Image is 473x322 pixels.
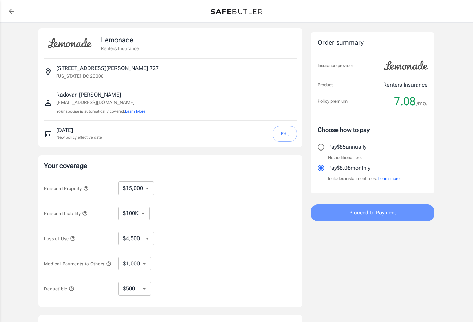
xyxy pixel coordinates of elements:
p: Product [318,81,333,88]
p: Radovan [PERSON_NAME] [56,91,145,99]
p: Renters Insurance [101,45,139,52]
p: Your spouse is automatically covered. [56,108,145,115]
button: Personal Liability [44,209,88,218]
p: Insurance provider [318,62,353,69]
button: Learn more [378,175,400,182]
span: /mo. [417,99,428,108]
p: [STREET_ADDRESS][PERSON_NAME] 727 [56,64,159,73]
p: [EMAIL_ADDRESS][DOMAIN_NAME] [56,99,145,106]
p: Choose how to pay [318,125,428,134]
img: Lemonade [44,34,96,53]
p: New policy effective date [56,134,102,141]
p: Your coverage [44,161,297,170]
span: Loss of Use [44,236,76,241]
svg: Insured address [44,68,52,76]
p: Policy premium [318,98,348,105]
p: Includes installment fees. [328,175,400,182]
span: Personal Property [44,186,89,191]
span: Proceed to Payment [349,208,396,217]
p: [DATE] [56,126,102,134]
span: Deductible [44,286,74,291]
button: Proceed to Payment [311,204,434,221]
span: 7.08 [394,95,416,108]
p: Renters Insurance [383,81,428,89]
svg: Insured person [44,99,52,107]
button: Deductible [44,285,74,293]
img: Lemonade [380,56,432,75]
svg: New policy start date [44,130,52,138]
p: Pay $85 annually [328,143,366,151]
button: Medical Payments to Others [44,259,111,268]
button: Edit [273,126,297,142]
span: Personal Liability [44,211,88,216]
span: Medical Payments to Others [44,261,111,266]
p: [US_STATE] , DC 20008 [56,73,104,79]
button: Learn More [125,108,145,114]
p: No additional fee. [328,154,362,161]
img: Back to quotes [211,9,262,14]
p: Pay $8.08 monthly [328,164,370,172]
div: Order summary [318,38,428,48]
p: Lemonade [101,35,139,45]
button: Personal Property [44,184,89,192]
a: back to quotes [4,4,18,18]
button: Loss of Use [44,234,76,243]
